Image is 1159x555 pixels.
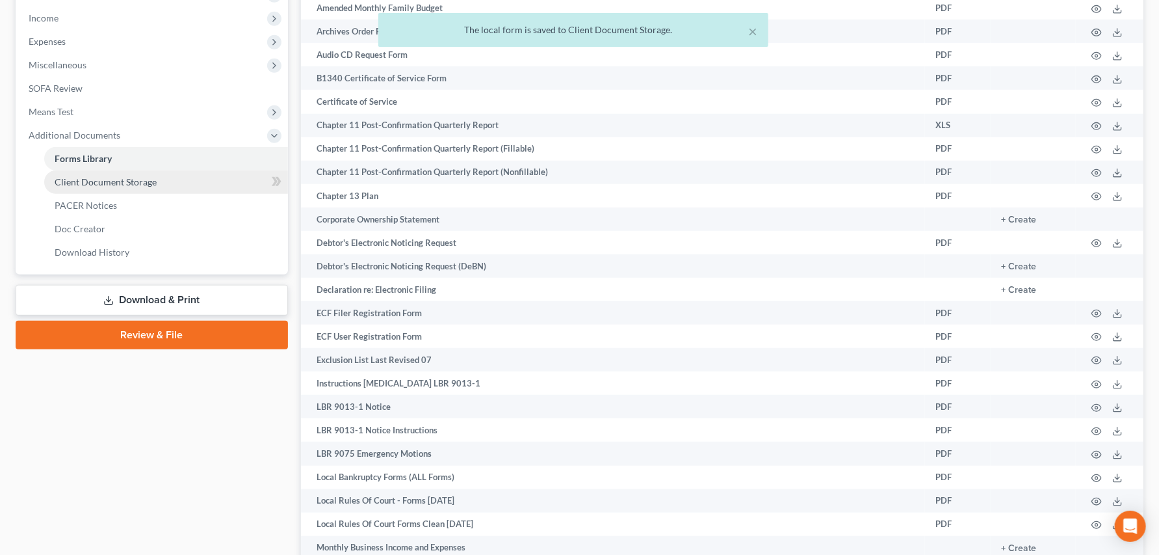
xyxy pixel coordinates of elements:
td: PDF [925,231,991,254]
span: Additional Documents [29,129,120,141]
a: Client Document Storage [44,170,288,194]
td: PDF [925,372,991,395]
td: PDF [925,325,991,348]
td: Declaration re: Electronic Filing [301,278,925,301]
button: + Create [1001,262,1036,271]
td: PDF [925,395,991,418]
td: PDF [925,90,991,113]
button: × [749,23,758,39]
td: Chapter 11 Post-Confirmation Quarterly Report (Nonfillable) [301,161,925,184]
td: Exclusion List Last Revised 07 [301,348,925,372]
td: PDF [925,161,991,184]
td: Audio CD Request Form [301,43,925,66]
td: Certificate of Service [301,90,925,113]
td: PDF [925,489,991,513]
span: Doc Creator [55,223,105,234]
span: Client Document Storage [55,176,157,187]
td: Instructions [MEDICAL_DATA] LBR 9013-1 [301,372,925,395]
td: Local Rules Of Court - Forms [DATE] [301,489,925,513]
a: Download History [44,241,288,264]
td: PDF [925,184,991,208]
td: Local Bankruptcy Forms (ALL Forms) [301,466,925,489]
td: Chapter 11 Post-Confirmation Quarterly Report (Fillable) [301,137,925,161]
span: PACER Notices [55,200,117,211]
td: XLS [925,114,991,137]
td: Corporate Ownership Statement [301,208,925,231]
a: PACER Notices [44,194,288,217]
td: PDF [925,66,991,90]
td: Debtor's Electronic Noticing Request [301,231,925,254]
button: + Create [1001,544,1036,553]
td: LBR 9013-1 Notice Instructions [301,418,925,442]
span: SOFA Review [29,83,83,94]
span: Download History [55,247,129,258]
td: Chapter 11 Post-Confirmation Quarterly Report [301,114,925,137]
a: Review & File [16,321,288,349]
td: LBR 9013-1 Notice [301,395,925,418]
a: Download & Print [16,285,288,316]
span: Forms Library [55,153,112,164]
td: ECF Filer Registration Form [301,301,925,325]
td: PDF [925,513,991,536]
td: PDF [925,43,991,66]
button: + Create [1001,286,1036,295]
div: Open Intercom Messenger [1115,511,1146,542]
td: PDF [925,466,991,489]
div: The local form is saved to Client Document Storage. [389,23,758,36]
td: Debtor's Electronic Noticing Request (DeBN) [301,254,925,278]
td: PDF [925,348,991,372]
td: Local Rules Of Court Forms Clean [DATE] [301,513,925,536]
td: PDF [925,418,991,442]
span: Income [29,12,59,23]
td: PDF [925,137,991,161]
a: Doc Creator [44,217,288,241]
button: + Create [1001,215,1036,224]
a: SOFA Review [18,77,288,100]
span: Means Test [29,106,73,117]
td: Chapter 13 Plan [301,184,925,208]
span: Miscellaneous [29,59,86,70]
td: ECF User Registration Form [301,325,925,348]
td: PDF [925,301,991,325]
td: B1340 Certificate of Service Form [301,66,925,90]
a: Forms Library [44,147,288,170]
td: LBR 9075 Emergency Motions [301,442,925,465]
td: PDF [925,442,991,465]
